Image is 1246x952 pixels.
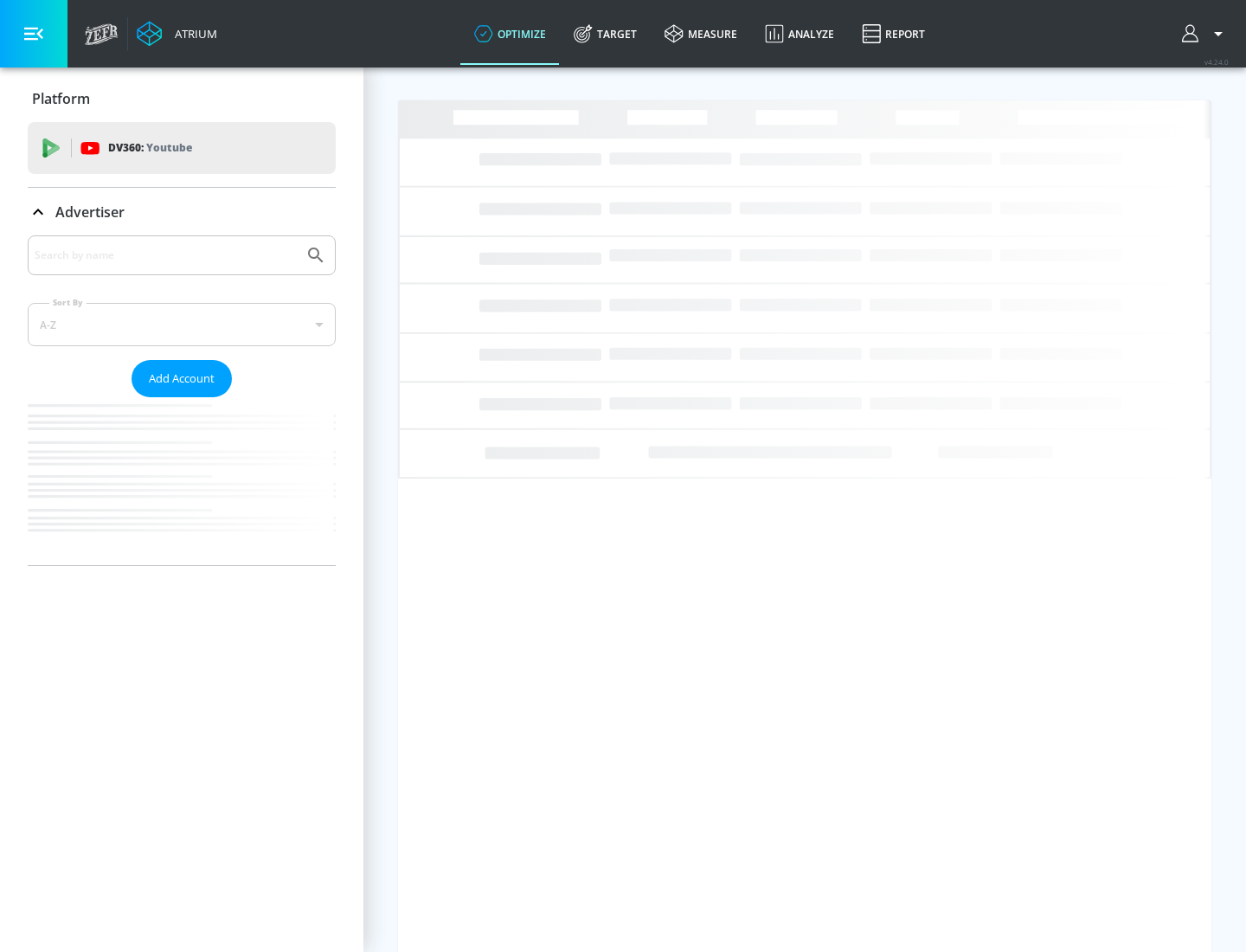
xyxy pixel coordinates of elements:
div: Atrium [168,26,217,42]
p: DV360: [108,138,192,158]
a: Target [560,3,651,65]
p: Advertiser [55,203,125,222]
a: Atrium [137,21,217,47]
div: Advertiser [28,235,336,565]
label: Sort By [49,297,87,308]
p: Youtube [146,138,192,157]
a: Analyze [751,3,848,65]
a: optimize [460,3,560,65]
nav: list of Advertiser [28,397,336,565]
div: Platform [28,74,336,123]
input: Search by name [35,244,297,267]
span: Add Account [149,369,215,389]
span: v 4.24.0 [1204,57,1229,67]
p: Platform [32,89,90,108]
a: Report [848,3,939,65]
div: Advertiser [28,188,336,236]
div: A-Z [28,303,336,346]
a: measure [651,3,751,65]
button: Add Account [132,360,232,397]
div: DV360: Youtube [28,122,336,174]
